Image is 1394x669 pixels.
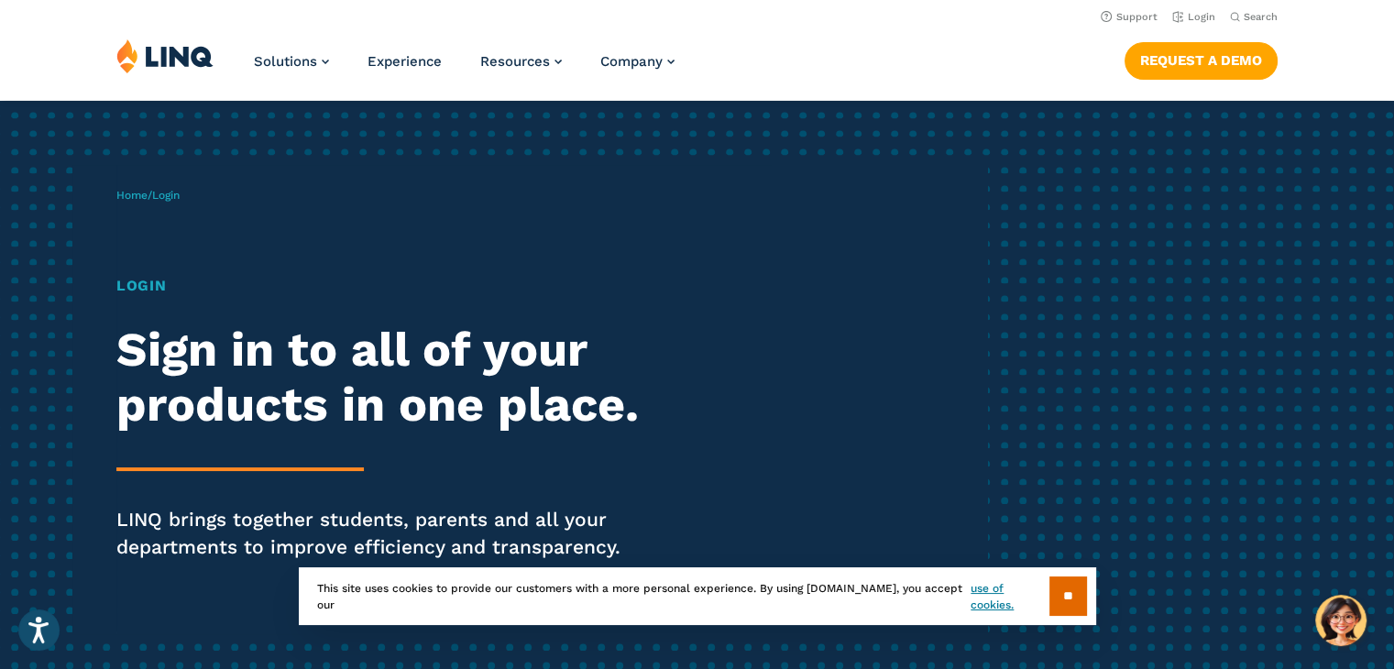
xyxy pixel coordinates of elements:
span: Company [600,53,663,70]
a: Solutions [254,53,329,70]
a: Login [1172,11,1215,23]
span: Resources [480,53,550,70]
a: Resources [480,53,562,70]
a: Experience [368,53,442,70]
a: Support [1101,11,1158,23]
nav: Button Navigation [1125,38,1278,79]
h2: Sign in to all of your products in one place. [116,323,653,433]
a: use of cookies. [971,580,1048,613]
p: LINQ brings together students, parents and all your departments to improve efficiency and transpa... [116,506,653,561]
a: Company [600,53,675,70]
span: / [116,189,180,202]
span: Search [1244,11,1278,23]
div: This site uses cookies to provide our customers with a more personal experience. By using [DOMAIN... [299,567,1096,625]
a: Request a Demo [1125,42,1278,79]
h1: Login [116,275,653,297]
button: Hello, have a question? Let’s chat. [1315,595,1367,646]
nav: Primary Navigation [254,38,675,99]
span: Login [152,189,180,202]
img: LINQ | K‑12 Software [116,38,214,73]
button: Open Search Bar [1230,10,1278,24]
a: Home [116,189,148,202]
span: Solutions [254,53,317,70]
